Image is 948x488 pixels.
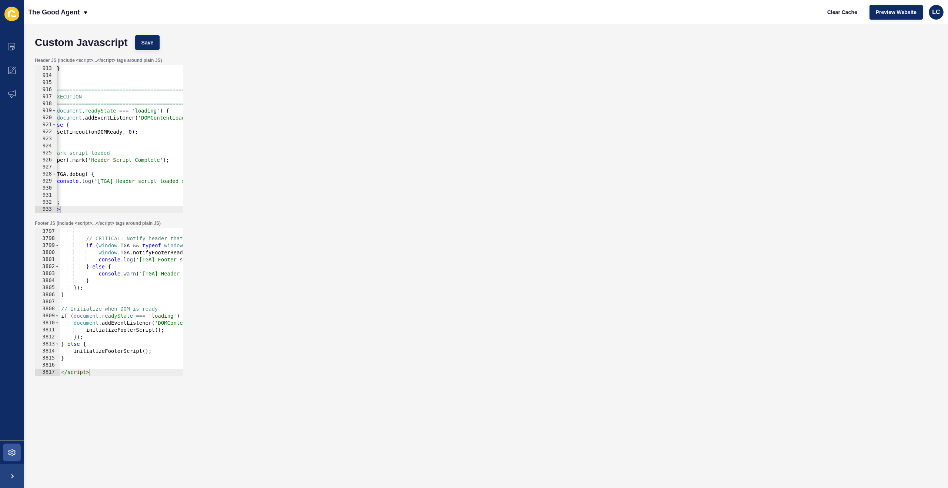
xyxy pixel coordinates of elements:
[35,270,60,277] div: 3803
[827,9,857,16] span: Clear Cache
[35,220,161,226] label: Footer JS (include <script>...</script> tags around plain JS)
[35,277,60,284] div: 3804
[35,171,57,178] div: 928
[35,100,57,107] div: 918
[35,228,60,235] div: 3797
[35,327,60,334] div: 3811
[35,93,57,100] div: 917
[35,291,60,298] div: 3806
[35,107,57,114] div: 919
[35,369,60,376] div: 3817
[35,242,60,249] div: 3799
[35,355,60,362] div: 3815
[35,334,60,341] div: 3812
[35,143,57,150] div: 924
[141,39,154,46] span: Save
[35,86,57,93] div: 916
[932,9,940,16] span: LC
[876,9,917,16] span: Preview Website
[35,114,57,121] div: 920
[35,320,60,327] div: 3810
[35,298,60,305] div: 3807
[35,206,57,213] div: 933
[28,3,80,21] p: The Good Agent
[35,305,60,312] div: 3808
[35,136,57,143] div: 923
[35,199,57,206] div: 932
[35,235,60,242] div: 3798
[35,39,128,46] h1: Custom Javascript
[35,192,57,199] div: 931
[35,157,57,164] div: 926
[35,348,60,355] div: 3814
[869,5,923,20] button: Preview Website
[35,249,60,256] div: 3800
[35,362,60,369] div: 3816
[35,164,57,171] div: 927
[35,150,57,157] div: 925
[35,65,57,72] div: 913
[35,72,57,79] div: 914
[35,312,60,320] div: 3809
[35,256,60,263] div: 3801
[35,128,57,136] div: 922
[35,185,57,192] div: 930
[35,341,60,348] div: 3813
[35,263,60,270] div: 3802
[35,57,162,63] label: Header JS (include <script>...</script> tags around plain JS)
[35,284,60,291] div: 3805
[35,79,57,86] div: 915
[821,5,864,20] button: Clear Cache
[35,121,57,128] div: 921
[135,35,160,50] button: Save
[35,178,57,185] div: 929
